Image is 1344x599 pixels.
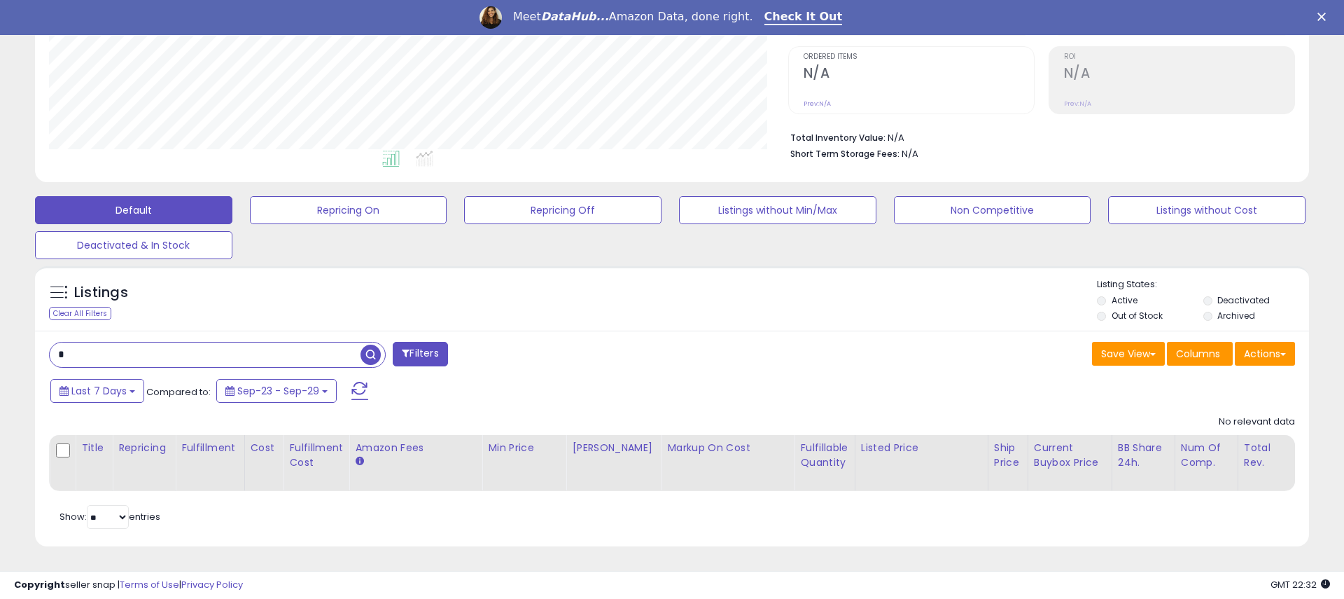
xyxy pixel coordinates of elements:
[1034,441,1106,470] div: Current Buybox Price
[804,65,1034,84] h2: N/A
[216,379,337,403] button: Sep-23 - Sep-29
[1219,415,1295,429] div: No relevant data
[800,441,848,470] div: Fulfillable Quantity
[1064,53,1294,61] span: ROI
[49,307,111,320] div: Clear All Filters
[667,441,788,455] div: Markup on Cost
[572,441,655,455] div: [PERSON_NAME]
[35,231,232,259] button: Deactivated & In Stock
[74,283,128,303] h5: Listings
[355,455,363,468] small: Amazon Fees.
[1217,294,1270,306] label: Deactivated
[35,196,232,224] button: Default
[804,99,831,108] small: Prev: N/A
[790,132,885,144] b: Total Inventory Value:
[894,196,1091,224] button: Non Competitive
[541,10,609,23] i: DataHub...
[1092,342,1165,366] button: Save View
[1270,578,1330,591] span: 2025-10-7 22:32 GMT
[513,10,753,24] div: Meet Amazon Data, done right.
[1112,294,1137,306] label: Active
[790,128,1284,145] li: N/A
[14,578,65,591] strong: Copyright
[1064,99,1091,108] small: Prev: N/A
[1217,310,1255,322] label: Archived
[1176,347,1220,361] span: Columns
[464,196,661,224] button: Repricing Off
[1112,310,1163,322] label: Out of Stock
[1181,441,1232,470] div: Num of Comp.
[250,196,447,224] button: Repricing On
[118,441,169,455] div: Repricing
[181,441,238,455] div: Fulfillment
[393,342,447,366] button: Filters
[661,435,794,491] th: The percentage added to the cost of goods (COGS) that forms the calculator for Min & Max prices.
[50,379,144,403] button: Last 7 Days
[479,6,502,29] img: Profile image for Georgie
[71,384,127,398] span: Last 7 Days
[181,578,243,591] a: Privacy Policy
[251,441,278,455] div: Cost
[861,441,982,455] div: Listed Price
[120,578,179,591] a: Terms of Use
[237,384,319,398] span: Sep-23 - Sep-29
[1317,13,1331,21] div: Close
[14,579,243,592] div: seller snap | |
[902,147,918,160] span: N/A
[355,441,476,455] div: Amazon Fees
[81,441,106,455] div: Title
[1118,441,1169,470] div: BB Share 24h.
[488,441,560,455] div: Min Price
[1167,342,1233,366] button: Columns
[1097,278,1308,291] p: Listing States:
[1108,196,1305,224] button: Listings without Cost
[804,53,1034,61] span: Ordered Items
[1235,342,1295,366] button: Actions
[1244,441,1295,470] div: Total Rev.
[289,441,343,470] div: Fulfillment Cost
[994,441,1022,470] div: Ship Price
[146,385,211,399] span: Compared to:
[679,196,876,224] button: Listings without Min/Max
[790,148,899,160] b: Short Term Storage Fees:
[1064,65,1294,84] h2: N/A
[59,510,160,523] span: Show: entries
[764,10,843,25] a: Check It Out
